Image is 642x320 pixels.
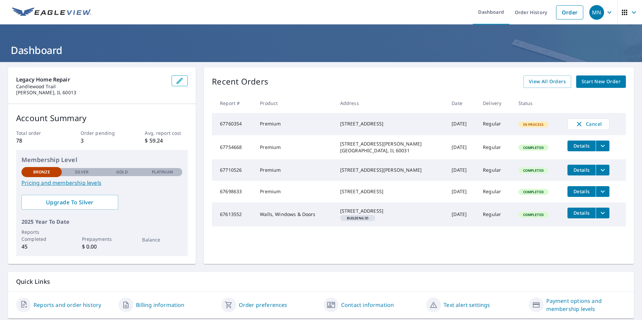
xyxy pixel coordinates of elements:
[16,112,188,124] p: Account Summary
[255,202,334,226] td: Walls, Windows & Doors
[519,212,548,217] span: Completed
[571,210,592,216] span: Details
[16,129,59,137] p: Total order
[519,168,548,173] span: Completed
[596,186,609,197] button: filesDropdownBtn-67698633
[81,137,124,145] p: 3
[82,243,122,251] p: $ 0.00
[21,195,118,210] a: Upgrade To Silver
[255,113,334,135] td: Premium
[596,208,609,218] button: filesDropdownBtn-67613552
[477,113,513,135] td: Regular
[567,165,596,175] button: detailsBtn-67710526
[340,188,441,195] div: [STREET_ADDRESS]
[519,122,548,127] span: In Process
[571,143,592,149] span: Details
[12,7,91,17] img: EV Logo
[16,75,166,84] p: Legacy Home Repair
[8,43,634,57] h1: Dashboard
[571,167,592,173] span: Details
[529,77,566,86] span: View All Orders
[145,137,188,145] p: $ 59.24
[575,120,602,128] span: Cancel
[136,301,184,309] a: Billing information
[212,181,255,202] td: 67698633
[546,297,626,313] a: Payment options and membership levels
[16,90,166,96] p: [PERSON_NAME], IL 60013
[519,145,548,150] span: Completed
[16,84,166,90] p: Candlewood Trail
[513,93,562,113] th: Status
[212,75,268,88] p: Recent Orders
[576,75,626,88] a: Start New Order
[145,129,188,137] p: Avg. report cost
[567,208,596,218] button: detailsBtn-67613552
[212,159,255,181] td: 67710526
[21,179,182,187] a: Pricing and membership levels
[446,93,477,113] th: Date
[341,301,394,309] a: Contact information
[556,5,583,19] a: Order
[33,169,50,175] p: Bronze
[142,236,182,243] p: Balance
[21,155,182,164] p: Membership Level
[446,135,477,159] td: [DATE]
[212,113,255,135] td: 67760354
[16,277,626,286] p: Quick Links
[116,169,128,175] p: Gold
[212,93,255,113] th: Report #
[212,202,255,226] td: 67613552
[446,113,477,135] td: [DATE]
[27,199,113,206] span: Upgrade To Silver
[21,243,62,251] p: 45
[255,135,334,159] td: Premium
[335,93,447,113] th: Address
[589,5,604,20] div: MN
[75,169,89,175] p: Silver
[519,190,548,194] span: Completed
[446,202,477,226] td: [DATE]
[571,188,592,195] span: Details
[582,77,621,86] span: Start New Order
[21,228,62,243] p: Reports Completed
[477,181,513,202] td: Regular
[255,159,334,181] td: Premium
[477,135,513,159] td: Regular
[347,216,369,220] em: Building ID
[567,186,596,197] button: detailsBtn-67698633
[255,93,334,113] th: Product
[16,137,59,145] p: 78
[477,159,513,181] td: Regular
[255,181,334,202] td: Premium
[477,93,513,113] th: Delivery
[446,159,477,181] td: [DATE]
[567,141,596,151] button: detailsBtn-67754668
[446,181,477,202] td: [DATE]
[239,301,287,309] a: Order preferences
[82,235,122,243] p: Prepayments
[477,202,513,226] td: Regular
[444,301,490,309] a: Text alert settings
[212,135,255,159] td: 67754668
[340,120,441,127] div: [STREET_ADDRESS]
[340,141,441,154] div: [STREET_ADDRESS][PERSON_NAME] [GEOGRAPHIC_DATA], IL 60031
[34,301,101,309] a: Reports and order history
[340,167,441,173] div: [STREET_ADDRESS][PERSON_NAME]
[21,218,182,226] p: 2025 Year To Date
[152,169,173,175] p: Platinum
[567,118,609,130] button: Cancel
[523,75,571,88] a: View All Orders
[596,165,609,175] button: filesDropdownBtn-67710526
[81,129,124,137] p: Order pending
[596,141,609,151] button: filesDropdownBtn-67754668
[340,208,441,214] div: [STREET_ADDRESS]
